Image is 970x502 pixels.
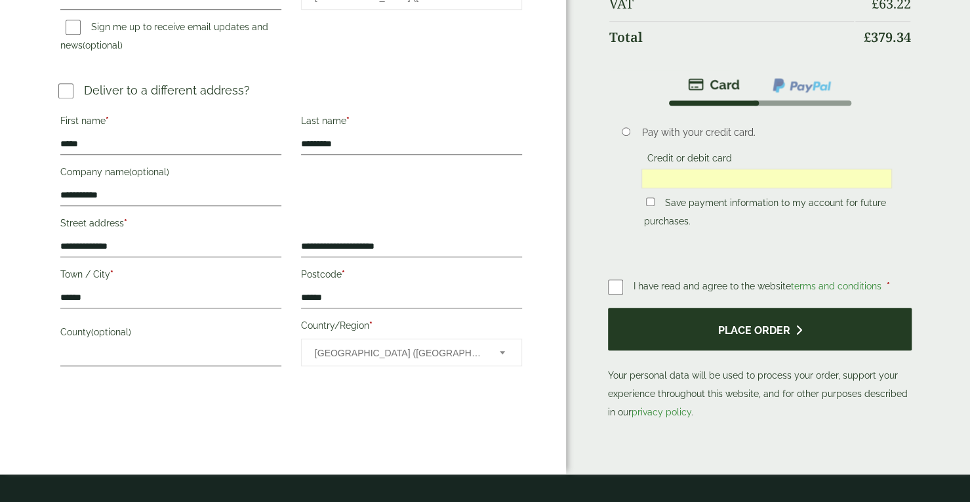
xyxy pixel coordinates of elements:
span: (optional) [91,327,131,337]
abbr: required [342,269,345,280]
label: Last name [301,112,522,134]
span: I have read and agree to the website [634,281,884,291]
label: County [60,323,281,345]
label: Street address [60,214,281,236]
label: Credit or debit card [641,153,737,167]
img: stripe.png [688,77,740,93]
abbr: required [887,281,890,291]
abbr: required [369,320,373,331]
abbr: required [110,269,113,280]
abbr: required [124,218,127,228]
label: Save payment information to my account for future purchases. [643,198,885,230]
span: (optional) [83,40,123,51]
th: Total [609,21,855,53]
p: Deliver to a different address? [84,81,250,99]
a: terms and conditions [791,281,881,291]
abbr: required [106,115,109,126]
input: Sign me up to receive email updates and news(optional) [66,20,81,35]
label: Country/Region [301,316,522,339]
span: (optional) [129,167,169,177]
label: First name [60,112,281,134]
label: Postcode [301,265,522,287]
iframe: Secure card payment input frame [645,173,887,184]
span: United Kingdom (UK) [315,339,482,367]
button: Place order [608,308,912,350]
span: Country/Region [301,339,522,366]
label: Sign me up to receive email updates and news [60,22,268,54]
bdi: 379.34 [863,28,910,46]
p: Pay with your credit card. [641,125,891,140]
label: Company name [60,163,281,185]
span: £ [863,28,870,46]
label: Town / City [60,265,281,287]
p: Your personal data will be used to process your order, support your experience throughout this we... [608,308,912,421]
a: privacy policy [632,407,691,417]
abbr: required [346,115,350,126]
img: ppcp-gateway.png [771,77,832,94]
